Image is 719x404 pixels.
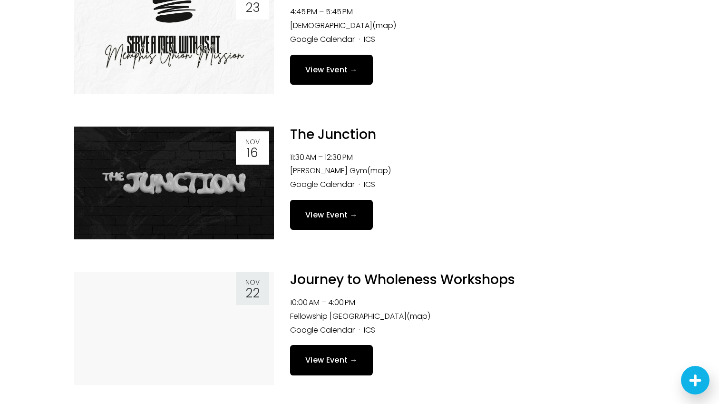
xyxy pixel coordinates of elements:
div: 23 [239,1,266,14]
div: 16 [239,147,266,159]
a: ICS [364,34,375,45]
a: (map) [372,20,396,31]
a: Google Calendar [290,325,355,335]
a: Journey to Wholeness Workshops [290,270,515,289]
a: The Junction [290,125,376,144]
div: Nov [239,138,266,145]
a: Google Calendar [290,34,355,45]
time: 10:00 AM [290,297,320,308]
a: ICS [364,325,375,335]
time: 4:45 PM [290,6,317,17]
a: View Event → [290,345,373,375]
a: View Event → [290,200,373,230]
time: 12:30 PM [325,152,353,163]
a: (map) [407,311,430,322]
img: The Junction [74,127,274,239]
time: 11:30 AM [290,152,316,163]
time: 4:00 PM [328,297,355,308]
li: [PERSON_NAME] Gym [290,164,645,178]
li: [DEMOGRAPHIC_DATA] [290,19,645,33]
div: 22 [239,287,266,299]
a: View Event → [290,55,373,85]
time: 5:45 PM [326,6,353,17]
a: ICS [364,179,375,190]
a: Google Calendar [290,179,355,190]
li: Fellowship [GEOGRAPHIC_DATA] [290,310,645,324]
a: (map) [367,165,391,176]
div: Nov [239,279,266,286]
